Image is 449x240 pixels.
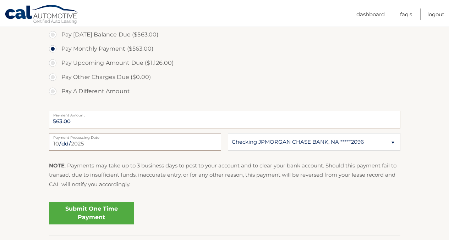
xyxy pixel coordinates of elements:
[49,84,400,98] label: Pay A Different Amount
[49,111,400,128] input: Payment Amount
[400,8,412,20] a: FAQ's
[49,42,400,56] label: Pay Monthly Payment ($563.00)
[356,8,385,20] a: Dashboard
[49,161,400,189] p: : Payments may take up to 3 business days to post to your account and to clear your bank account....
[49,70,400,84] label: Pay Other Charges Due ($0.00)
[49,56,400,70] label: Pay Upcoming Amount Due ($1,126.00)
[49,133,221,151] input: Payment Date
[427,8,444,20] a: Logout
[49,202,134,224] a: Submit One Time Payment
[5,5,79,25] a: Cal Automotive
[49,133,221,139] label: Payment Processing Date
[49,111,400,116] label: Payment Amount
[49,162,65,169] strong: NOTE
[49,28,400,42] label: Pay [DATE] Balance Due ($563.00)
